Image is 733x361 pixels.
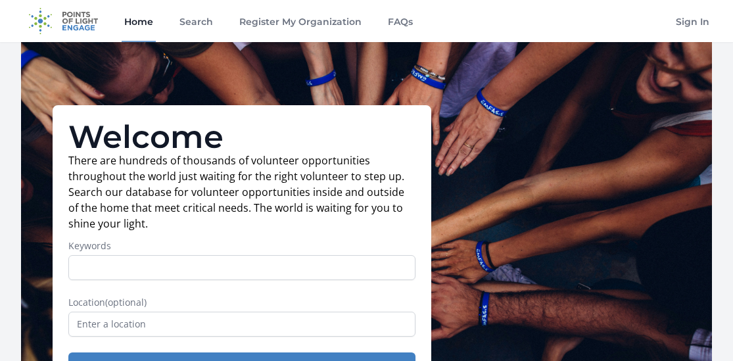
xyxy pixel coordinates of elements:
[68,312,415,337] input: Enter a location
[105,296,147,308] span: (optional)
[68,296,415,309] label: Location
[68,121,415,153] h1: Welcome
[68,239,415,253] label: Keywords
[68,153,415,231] p: There are hundreds of thousands of volunteer opportunities throughout the world just waiting for ...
